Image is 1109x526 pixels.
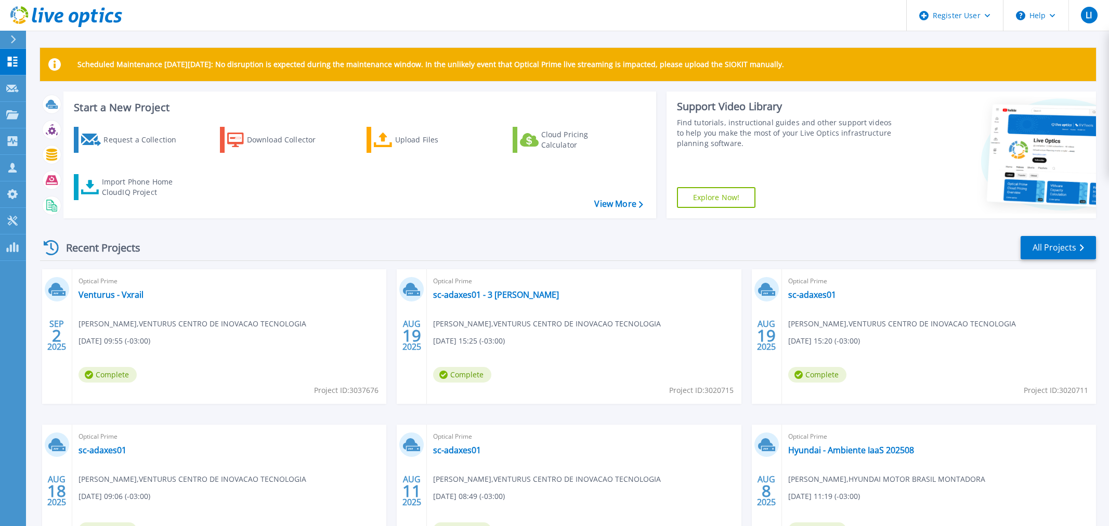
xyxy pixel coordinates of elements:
[79,290,143,300] a: Venturus - Vxrail
[47,486,66,495] span: 18
[367,127,482,153] a: Upload Files
[79,431,380,442] span: Optical Prime
[756,472,776,510] div: AUG 2025
[433,431,735,442] span: Optical Prime
[79,335,150,347] span: [DATE] 09:55 (-03:00)
[402,331,421,340] span: 19
[1086,11,1092,19] span: LI
[433,335,505,347] span: [DATE] 15:25 (-03:00)
[788,431,1090,442] span: Optical Prime
[79,445,126,455] a: sc-adaxes01
[788,474,985,485] span: [PERSON_NAME] , HYUNDAI MOTOR BRASIL MONTADORA
[1021,236,1096,259] a: All Projects
[79,474,306,485] span: [PERSON_NAME] , VENTURUS CENTRO DE INOVACAO TECNOLOGIA
[433,474,661,485] span: [PERSON_NAME] , VENTURUS CENTRO DE INOVACAO TECNOLOGIA
[77,60,784,69] p: Scheduled Maintenance [DATE][DATE]: No disruption is expected during the maintenance window. In t...
[103,129,187,150] div: Request a Collection
[47,472,67,510] div: AUG 2025
[74,102,643,113] h3: Start a New Project
[677,187,756,208] a: Explore Now!
[102,177,183,198] div: Import Phone Home CloudIQ Project
[433,290,559,300] a: sc-adaxes01 - 3 [PERSON_NAME]
[513,127,629,153] a: Cloud Pricing Calculator
[402,317,422,354] div: AUG 2025
[314,385,379,396] span: Project ID: 3037676
[402,486,421,495] span: 11
[433,445,481,455] a: sc-adaxes01
[788,445,914,455] a: Hyundai - Ambiente IaaS 202508
[47,317,67,354] div: SEP 2025
[395,129,478,150] div: Upload Files
[669,385,734,396] span: Project ID: 3020715
[433,275,735,287] span: Optical Prime
[40,235,154,260] div: Recent Projects
[788,335,860,347] span: [DATE] 15:20 (-03:00)
[677,117,897,149] div: Find tutorials, instructional guides and other support videos to help you make the most of your L...
[756,317,776,354] div: AUG 2025
[788,367,846,383] span: Complete
[79,275,380,287] span: Optical Prime
[52,331,61,340] span: 2
[677,100,897,113] div: Support Video Library
[594,199,643,209] a: View More
[1024,385,1088,396] span: Project ID: 3020711
[762,486,771,495] span: 8
[541,129,624,150] div: Cloud Pricing Calculator
[788,491,860,502] span: [DATE] 11:19 (-03:00)
[433,367,491,383] span: Complete
[433,318,661,330] span: [PERSON_NAME] , VENTURUS CENTRO DE INOVACAO TECNOLOGIA
[788,290,836,300] a: sc-adaxes01
[402,472,422,510] div: AUG 2025
[757,331,776,340] span: 19
[247,129,330,150] div: Download Collector
[79,318,306,330] span: [PERSON_NAME] , VENTURUS CENTRO DE INOVACAO TECNOLOGIA
[788,275,1090,287] span: Optical Prime
[79,367,137,383] span: Complete
[433,491,505,502] span: [DATE] 08:49 (-03:00)
[220,127,336,153] a: Download Collector
[74,127,190,153] a: Request a Collection
[788,318,1016,330] span: [PERSON_NAME] , VENTURUS CENTRO DE INOVACAO TECNOLOGIA
[79,491,150,502] span: [DATE] 09:06 (-03:00)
